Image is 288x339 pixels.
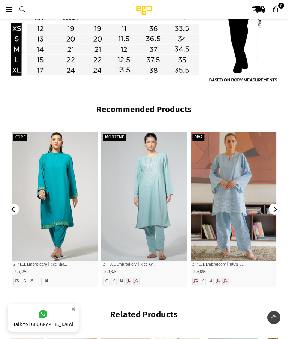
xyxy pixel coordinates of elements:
h2: Recommended Products [11,104,277,115]
span: Rs.3,875 [103,270,116,274]
label: M [120,279,123,284]
label: L [217,279,219,284]
label: S [24,279,25,284]
label: M [209,279,212,284]
label: M [30,279,33,284]
span: Rs.4,394 [13,270,27,274]
h2: Related Products [11,309,277,320]
p: 2 PIECE Embroidery |Rice Khaddar|Straight Cut [13,262,70,267]
span: 0 [278,3,284,9]
label: XS [105,279,108,284]
button: Next [269,204,280,215]
label: Core [13,134,27,141]
label: S [113,279,115,284]
label: Monzene [103,134,126,141]
button: Previous [8,204,19,215]
label: L [38,279,40,284]
label: S [202,279,204,284]
label: Diva [192,134,204,141]
a: Talk to [GEOGRAPHIC_DATA] [7,304,79,331]
a: Search [16,6,29,12]
label: XL [224,279,228,284]
label: XS [15,279,19,284]
p: 2 PIECE Embrodiery | Rice Ayudia | Straight Cut [103,262,159,267]
span: Rs.6,894 [192,270,206,274]
p: 2 PIECE Embroidery | 100% Cotton | Straight Cut [192,262,249,267]
label: XL [45,279,49,284]
label: L [128,279,130,284]
label: XL [135,279,138,284]
a: 0 [269,3,282,16]
a: Menu [2,6,16,12]
img: Ego [121,5,166,15]
label: XS [194,279,198,284]
button: × [69,303,78,315]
